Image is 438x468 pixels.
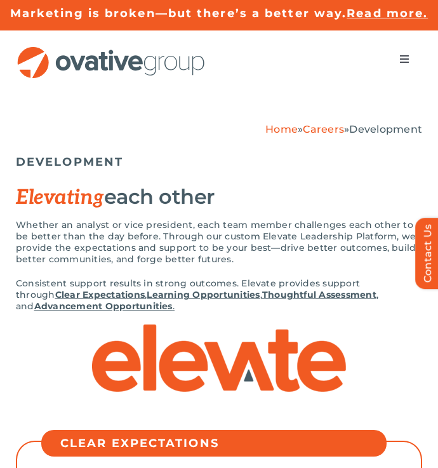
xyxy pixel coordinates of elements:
[34,300,175,312] a: Advancement Opportunities.
[265,123,298,135] a: Home
[55,289,145,300] a: Clear Expectations
[262,289,376,300] a: Thoughtful Assessment
[92,324,346,392] img: Elevate – Elevate Logo
[10,6,347,20] a: Marketing is broken—but there’s a better way.
[145,289,147,300] span: ,
[34,300,173,312] strong: Advancement Opportunities
[16,45,206,57] a: OG_Full_horizontal_RGB
[16,155,422,169] h5: DEVELOPMENT
[349,123,422,135] span: Development
[16,185,422,210] h2: each other
[16,219,422,265] p: Whether an analyst or vice president, each team member challenges each other to be better than th...
[16,185,104,210] span: Elevating
[265,123,422,135] span: » »
[260,289,262,300] span: ,
[347,6,428,20] a: Read more.
[16,277,422,312] p: Consistent support results in strong outcomes. Elevate provides support through
[147,289,260,300] a: Learning Opportunities
[16,289,378,312] span: , and
[303,123,344,135] a: Careers
[387,46,422,72] nav: Menu
[60,436,380,450] h5: CLEAR EXPECTATIONS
